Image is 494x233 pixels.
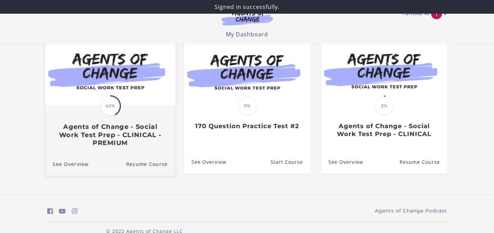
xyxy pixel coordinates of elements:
i: https://www.youtube.com/c/AgentsofChangeTestPrepbyMeaganMitchell (Open in a new window) [59,208,66,214]
span: 0% [238,97,256,115]
a: Toggle menu [402,8,444,19]
a: https://www.youtube.com/c/AgentsofChangeTestPrepbyMeaganMitchell (Open in a new window) [59,206,66,216]
span: 2% [375,97,393,115]
h3: 170 Question Practice Test #2 [191,122,303,130]
a: Agents of Change - Social Work Test Prep - CLINICAL: See Overview [321,151,363,173]
i: https://www.facebook.com/groups/aswbtestprep (Open in a new window) [47,208,53,214]
a: Agents of Change - Social Work Test Prep - CLINICAL - PREMIUM: See Overview [45,152,88,175]
h3: Agents of Change - Social Work Test Prep - CLINICAL - PREMIUM [52,123,167,147]
p: Signed in successfully. [3,3,491,11]
h3: Agents of Change - Social Work Test Prep - CLINICAL [328,122,440,138]
a: Agents of Change Podcast [375,207,447,214]
a: https://www.facebook.com/groups/aswbtestprep (Open in a new window) [47,206,53,216]
span: 42% [101,96,120,115]
a: 170 Question Practice Test #2: See Overview [184,151,226,173]
i: https://www.instagram.com/agentsofchangeprep/ (Open in a new window) [72,208,78,214]
a: 170 Question Practice Test #2: Resume Course [270,151,310,173]
img: Agents of Change Logo [214,10,280,25]
a: Agents of Change - Social Work Test Prep - CLINICAL - PREMIUM: Resume Course [126,152,175,175]
a: https://www.instagram.com/agentsofchangeprep/ (Open in a new window) [72,206,78,216]
a: My Dashboard [226,30,268,38]
a: Agents of Change - Social Work Test Prep - CLINICAL: Resume Course [399,151,447,173]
